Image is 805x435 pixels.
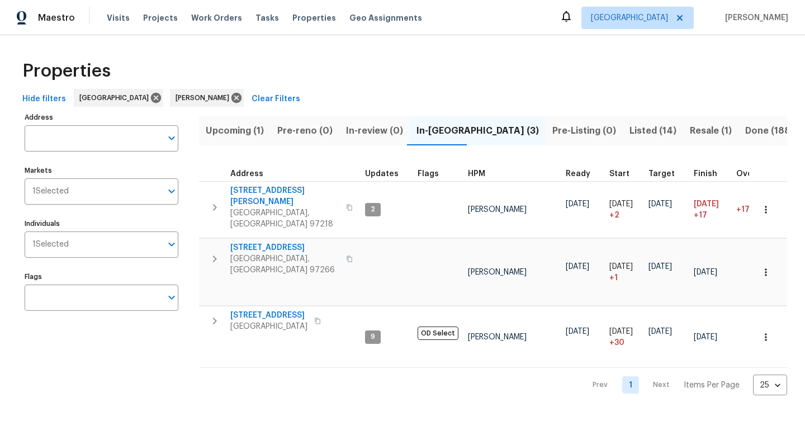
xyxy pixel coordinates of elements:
[605,306,644,368] td: Project started 30 days late
[566,170,600,178] div: Earliest renovation start date (first business day after COE or Checkout)
[32,240,69,249] span: 1 Selected
[164,130,179,146] button: Open
[609,210,619,221] span: + 2
[609,272,618,283] span: + 1
[366,205,380,214] span: 2
[736,170,775,178] div: Days past target finish date
[22,65,111,77] span: Properties
[38,12,75,23] span: Maestro
[694,333,717,341] span: [DATE]
[648,328,672,335] span: [DATE]
[349,12,422,23] span: Geo Assignments
[609,200,633,208] span: [DATE]
[609,170,629,178] span: Start
[230,321,307,332] span: [GEOGRAPHIC_DATA]
[694,268,717,276] span: [DATE]
[277,123,333,139] span: Pre-reno (0)
[170,89,244,107] div: [PERSON_NAME]
[721,12,788,23] span: [PERSON_NAME]
[552,123,616,139] span: Pre-Listing (0)
[418,327,458,340] span: OD Select
[230,253,339,276] span: [GEOGRAPHIC_DATA], [GEOGRAPHIC_DATA] 97266
[689,181,732,238] td: Scheduled to finish 17 day(s) late
[694,170,717,178] span: Finish
[609,328,633,335] span: [DATE]
[346,123,403,139] span: In-review (0)
[468,268,527,276] span: [PERSON_NAME]
[582,375,787,395] nav: Pagination Navigation
[252,92,300,106] span: Clear Filters
[736,206,750,214] span: +17
[566,170,590,178] span: Ready
[566,263,589,271] span: [DATE]
[566,200,589,208] span: [DATE]
[468,170,485,178] span: HPM
[22,92,66,106] span: Hide filters
[416,123,539,139] span: In-[GEOGRAPHIC_DATA] (3)
[468,206,527,214] span: [PERSON_NAME]
[230,310,307,321] span: [STREET_ADDRESS]
[591,12,668,23] span: [GEOGRAPHIC_DATA]
[648,170,675,178] span: Target
[648,263,672,271] span: [DATE]
[164,183,179,199] button: Open
[694,170,727,178] div: Projected renovation finish date
[732,181,780,238] td: 17 day(s) past target finish date
[25,167,178,174] label: Markets
[230,170,263,178] span: Address
[468,333,527,341] span: [PERSON_NAME]
[107,12,130,23] span: Visits
[684,380,740,391] p: Items Per Page
[74,89,163,107] div: [GEOGRAPHIC_DATA]
[230,185,339,207] span: [STREET_ADDRESS][PERSON_NAME]
[143,12,178,23] span: Projects
[25,114,178,121] label: Address
[25,220,178,227] label: Individuals
[736,170,765,178] span: Overall
[753,371,787,400] div: 25
[609,337,624,348] span: + 30
[255,14,279,22] span: Tasks
[629,123,676,139] span: Listed (14)
[694,210,707,221] span: +17
[230,242,339,253] span: [STREET_ADDRESS]
[176,92,234,103] span: [PERSON_NAME]
[648,170,685,178] div: Target renovation project end date
[18,89,70,110] button: Hide filters
[191,12,242,23] span: Work Orders
[366,332,380,342] span: 9
[292,12,336,23] span: Properties
[230,207,339,230] span: [GEOGRAPHIC_DATA], [GEOGRAPHIC_DATA] 97218
[566,328,589,335] span: [DATE]
[418,170,439,178] span: Flags
[745,123,794,139] span: Done (188)
[609,170,640,178] div: Actual renovation start date
[164,237,179,252] button: Open
[247,89,305,110] button: Clear Filters
[79,92,153,103] span: [GEOGRAPHIC_DATA]
[32,187,69,196] span: 1 Selected
[690,123,732,139] span: Resale (1)
[206,123,264,139] span: Upcoming (1)
[164,290,179,305] button: Open
[365,170,399,178] span: Updates
[694,200,719,208] span: [DATE]
[622,376,639,394] a: Goto page 1
[609,263,633,271] span: [DATE]
[605,239,644,306] td: Project started 1 days late
[605,181,644,238] td: Project started 2 days late
[648,200,672,208] span: [DATE]
[25,273,178,280] label: Flags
